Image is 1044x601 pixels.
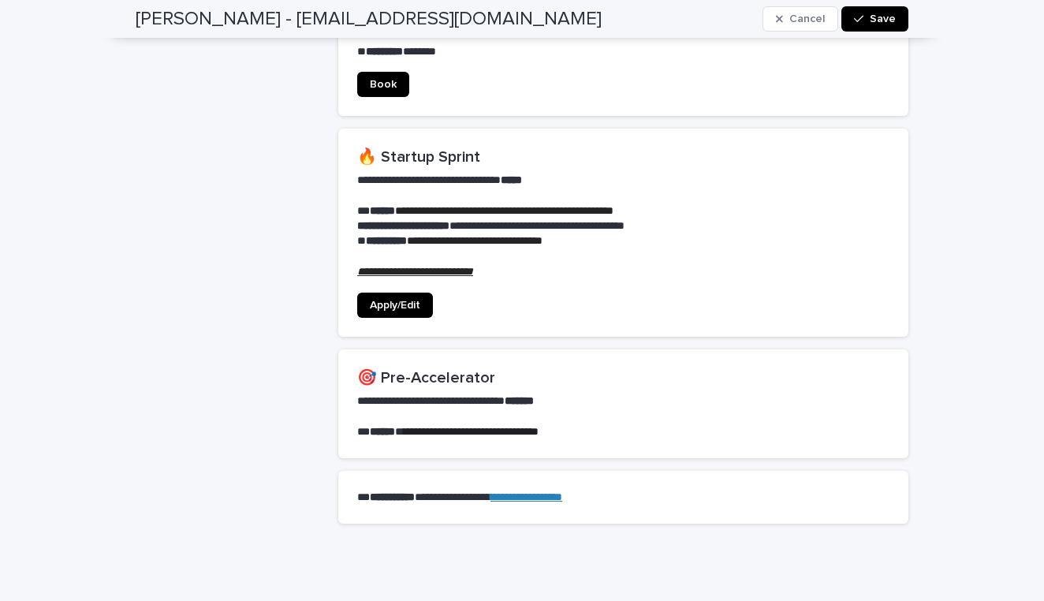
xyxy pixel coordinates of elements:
span: Cancel [789,13,825,24]
h2: 🎯 Pre-Accelerator [357,368,889,387]
button: Cancel [762,6,838,32]
a: Apply/Edit [357,293,433,318]
button: Save [841,6,908,32]
span: Save [870,13,896,24]
span: Book [370,79,397,90]
span: Apply/Edit [370,300,420,311]
h2: [PERSON_NAME] - [EMAIL_ADDRESS][DOMAIN_NAME] [136,8,602,31]
a: Book [357,72,409,97]
h2: 🔥 Startup Sprint [357,147,889,166]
